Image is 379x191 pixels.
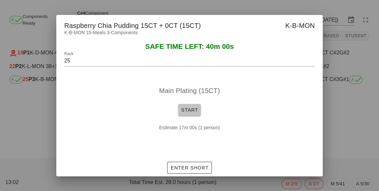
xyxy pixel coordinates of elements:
[70,124,309,131] p: Estimate 17m 00s (1 person)
[145,43,234,50] span: SAFE TIME LEFT: 40m 00s
[64,51,73,56] label: Rack
[285,20,315,31] span: K-B-MON
[178,104,201,116] button: Start
[181,107,198,113] span: Start
[167,162,211,174] button: Enter Short
[170,165,208,170] span: Enter Short
[56,15,323,34] div: Raspberry Chia Pudding 15CT + 0CT (15CT)
[56,29,323,43] div: K-B-MON 15-Meals 3-Components
[64,80,315,101] div: Main Plating (15CT)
